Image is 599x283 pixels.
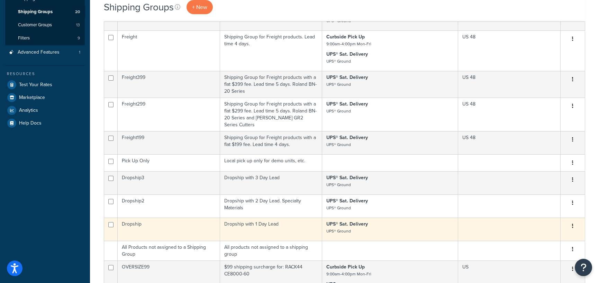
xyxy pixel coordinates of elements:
td: Dropship with 3 Day Lead [220,171,323,194]
small: 9:00am-4:00pm Mon-Fri [326,41,371,47]
td: US 48 [458,71,561,98]
a: Shipping Groups 20 [5,6,85,18]
span: Filters [18,35,30,41]
small: UPS® Ground [326,205,351,211]
td: Freight199 [118,131,220,154]
a: Marketplace [5,91,85,104]
small: UPS® Ground [326,81,351,88]
td: All products not assigned to a shipping group [220,241,323,261]
li: Filters [5,32,85,45]
li: Advanced Features [5,46,85,59]
a: Test Your Rates [5,79,85,91]
strong: UPS® Sat. Delivery [326,51,368,58]
td: Dropship3 [118,171,220,194]
td: Shipping Group for Freight products with a flat $399 fee. Lead time 5 days. Roland BN-20 Series [220,71,323,98]
td: Dropship [118,218,220,241]
td: Freight [118,30,220,71]
a: Filters 9 [5,32,85,45]
strong: Curbside Pick Up [326,263,365,271]
li: Shipping Groups [5,6,85,18]
td: Shipping Group for Freight products. Lead time 4 days. [220,30,323,71]
small: UPS® Ground [326,228,351,234]
span: Customer Groups [18,22,52,28]
a: Advanced Features 1 [5,46,85,59]
small: UPS® Ground [326,141,351,148]
td: Dropship with 1 Day Lead [220,218,323,241]
td: Dropship with 2 Day Lead. Specialty Materials [220,194,323,218]
div: Resources [5,71,85,77]
span: 9 [78,35,80,41]
span: Analytics [19,108,38,113]
strong: Curbside Pick Up [326,33,365,40]
strong: UPS® Sat. Delivery [326,197,368,204]
td: All Products not assigned to a Shipping Group [118,241,220,261]
td: Shipping Group for Freight products with a flat $199 fee. Lead time 4 days. [220,131,323,154]
td: Local pick up only for demo units, etc. [220,154,323,171]
strong: UPS® Sat. Delivery [326,220,368,228]
small: UPS® Ground [326,182,351,188]
li: Customer Groups [5,19,85,31]
strong: UPS® Sat. Delivery [326,100,368,108]
td: US 48 [458,98,561,131]
span: 20 [75,9,80,15]
span: 1 [79,49,80,55]
td: US 48 [458,30,561,71]
strong: UPS® Sat. Delivery [326,134,368,141]
a: Analytics [5,104,85,117]
td: Freight299 [118,98,220,131]
strong: UPS® Sat. Delivery [326,174,368,181]
td: Dropship2 [118,194,220,218]
td: US 48 [458,131,561,154]
small: 9:00am-4:00pm Mon-Fri [326,271,371,277]
td: Freight399 [118,71,220,98]
span: Shipping Groups [18,9,53,15]
strong: UPS® Sat. Delivery [326,74,368,81]
span: Test Your Rates [19,82,52,88]
span: Marketplace [19,95,45,101]
a: Customer Groups 13 [5,19,85,31]
h1: Shipping Groups [104,0,174,14]
td: Shipping Group for Freight products with a flat $299 fee. Lead time 5 days. Roland BN-20 Series a... [220,98,323,131]
span: + New [192,3,207,11]
span: Help Docs [19,120,42,126]
a: Help Docs [5,117,85,129]
span: 13 [76,22,80,28]
small: UPS® Ground [326,108,351,114]
span: Advanced Features [18,49,60,55]
small: UPS® Ground [326,58,351,64]
button: Open Resource Center [575,259,592,276]
td: Pick Up Only [118,154,220,171]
